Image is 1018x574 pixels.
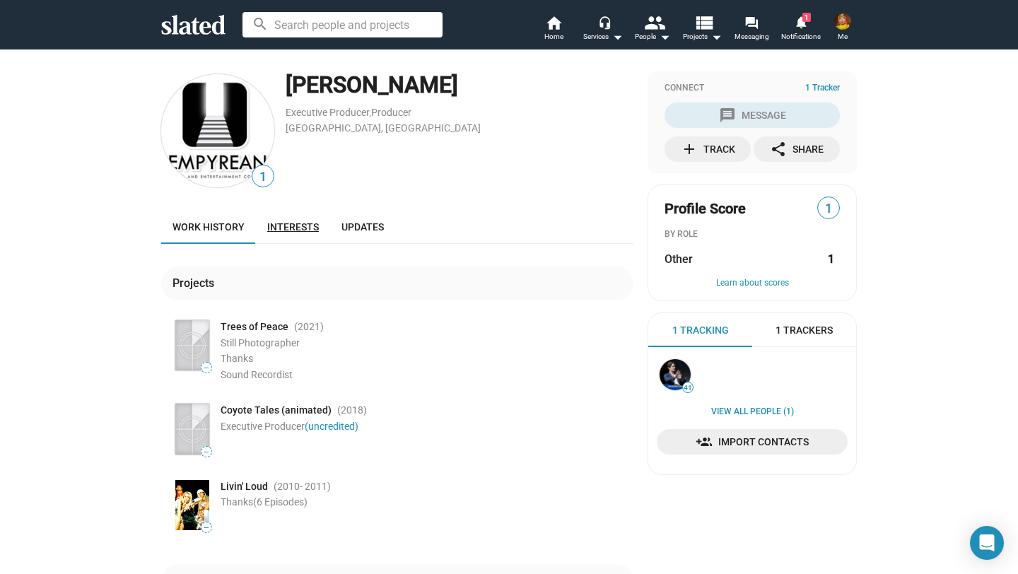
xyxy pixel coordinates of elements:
div: Open Intercom Messenger [970,526,1004,560]
span: — [201,524,211,532]
div: People [635,28,670,45]
input: Search people and projects [242,12,443,37]
span: (6 Episodes) [253,496,308,508]
mat-icon: arrow_drop_down [656,28,673,45]
img: Danny Laker [834,13,851,30]
span: Profile Score [665,199,746,218]
span: (2018 ) [337,404,367,417]
strong: 1 [828,252,834,266]
span: Me [838,28,848,45]
a: View all People (1) [711,406,794,418]
div: Share [770,136,824,162]
span: 1 [802,13,811,22]
a: Executive Producer [286,107,370,118]
a: 1Notifications [776,14,826,45]
div: Projects [172,276,220,291]
mat-icon: forum [744,16,758,29]
a: Import Contacts [657,429,848,455]
span: Work history [172,221,245,233]
img: Poster: Trees of Peace [175,320,209,370]
mat-icon: people [644,12,665,33]
span: 1 Trackers [776,324,833,337]
span: Projects [683,28,722,45]
mat-icon: arrow_drop_down [708,28,725,45]
a: Producer [371,107,411,118]
span: , [370,110,371,117]
span: Coyote Tales (animated) [221,404,332,417]
span: Updates [341,221,384,233]
span: — [201,364,211,372]
span: Thanks [221,353,253,364]
div: Message [719,102,786,128]
a: Work history [161,210,256,244]
mat-icon: add [681,141,698,158]
span: Trees of Peace [221,320,288,334]
button: Message [665,102,840,128]
span: Notifications [781,28,821,45]
img: Poster: Livin' Loud [175,480,209,530]
span: Still Photographer [221,337,300,348]
div: Track [681,136,735,162]
mat-icon: headset_mic [598,16,611,28]
button: Services [578,14,628,45]
a: Home [529,14,578,45]
span: Home [544,28,563,45]
span: Import Contacts [668,429,836,455]
div: Connect [665,83,840,94]
mat-icon: view_list [694,12,714,33]
span: — [201,448,211,456]
div: BY ROLE [665,229,840,240]
span: 1 [252,168,274,187]
a: (uncredited) [305,421,358,432]
span: Messaging [735,28,769,45]
button: Danny LakerMe [826,10,860,47]
span: - 2011 [300,481,327,492]
span: (2010 ) [274,480,331,493]
span: Thanks [221,496,308,508]
span: (2021 ) [294,320,324,334]
a: Messaging [727,14,776,45]
button: Projects [677,14,727,45]
span: Other [665,252,693,266]
button: People [628,14,677,45]
mat-icon: arrow_drop_down [609,28,626,45]
mat-icon: share [770,141,787,158]
a: [GEOGRAPHIC_DATA], [GEOGRAPHIC_DATA] [286,122,481,134]
img: Samuel Hari [161,74,274,187]
span: 1 Tracking [672,324,729,337]
span: Executive Producer [221,421,358,432]
span: 1 Tracker [805,83,840,94]
mat-icon: home [545,14,562,31]
div: Services [583,28,623,45]
img: Poster: Coyote Tales (animated) [175,404,209,454]
span: 1 [818,199,839,218]
button: Share [754,136,840,162]
a: Updates [330,210,395,244]
mat-icon: notifications [794,15,807,28]
img: Stephan Paternot [660,359,691,390]
button: Learn about scores [665,278,840,289]
span: Sound Recordist [221,369,293,380]
mat-icon: message [719,107,736,124]
div: [PERSON_NAME] [286,70,633,100]
a: Interests [256,210,330,244]
span: Livin' Loud [221,480,268,493]
span: Interests [267,221,319,233]
span: 41 [683,384,693,392]
button: Track [665,136,751,162]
